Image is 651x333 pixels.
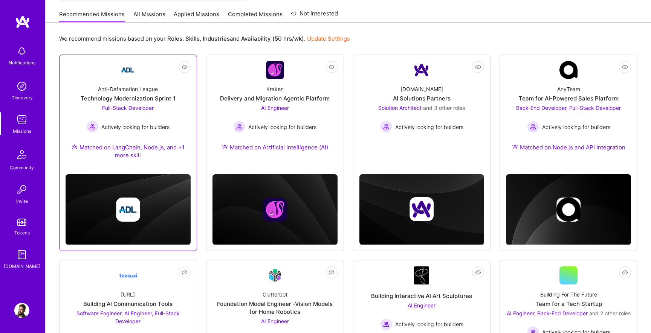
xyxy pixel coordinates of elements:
img: logo [15,15,30,29]
img: discovery [14,79,29,94]
img: Actively looking for builders [527,121,539,133]
div: Building Interactive AI Art Sculptures [371,292,472,300]
img: Company Logo [266,61,284,79]
img: teamwork [14,112,29,127]
div: Kraken [266,85,284,93]
div: Foundation Model Engineer -Vision Models for Home Robotics [212,300,338,316]
a: Applied Missions [174,10,219,23]
span: Solution Architect [378,105,422,111]
span: AI Engineer [408,302,436,309]
img: guide book [14,247,29,262]
span: Actively looking for builders [395,320,463,328]
img: Company Logo [559,61,578,79]
p: We recommend missions based on your , , and . [59,35,350,43]
span: AI Engineer [261,105,289,111]
img: bell [14,44,29,59]
img: cover [66,174,191,245]
div: Tokens [14,229,30,237]
img: cover [359,174,484,245]
img: cover [506,174,631,245]
img: Company Logo [119,61,137,79]
div: [URL] [121,290,135,298]
img: cover [212,174,338,245]
b: Availability (50 hrs/wk) [241,35,304,42]
div: Delivery and Migration Agentic Platform [220,94,330,102]
span: Full-Stack Developer [102,105,154,111]
div: Matched on Node.js and API Integration [512,143,625,151]
a: All Missions [133,10,165,23]
img: Company logo [556,198,581,222]
img: Company Logo [413,61,431,79]
i: icon EyeClosed [329,269,335,275]
div: Building AI Communication Tools [83,300,173,308]
b: Roles [167,35,182,42]
i: icon EyeClosed [329,64,335,70]
span: Back-End Developer, Full-Stack Developer [516,105,621,111]
div: Community [10,164,34,172]
span: AI Engineer [261,318,289,324]
a: Completed Missions [228,10,283,23]
img: Actively looking for builders [380,318,392,330]
a: Company LogoAnti-Defamation LeagueTechnology Modernization Sprint 1Full-Stack Developer Actively ... [66,61,191,168]
img: Actively looking for builders [233,121,245,133]
div: Team for a Tech Startup [535,300,602,308]
img: Company Logo [414,266,429,284]
div: Building For The Future [540,290,597,298]
div: Anti-Defamation League [98,85,158,93]
span: Actively looking for builders [248,123,316,131]
img: Company logo [263,198,287,222]
img: Invite [14,182,29,197]
span: Actively looking for builders [101,123,170,131]
div: Discovery [11,94,33,102]
div: Matched on Artificial Intelligence (AI) [222,143,328,151]
img: Ateam Purple Icon [512,144,518,150]
img: Company Logo [119,266,137,284]
img: User Avatar [14,303,29,318]
a: Not Interested [291,9,338,23]
a: User Avatar [12,303,31,318]
i: icon EyeClosed [622,269,628,275]
img: Actively looking for builders [380,121,392,133]
i: icon EyeClosed [475,269,481,275]
a: Update Settings [307,35,350,42]
span: and 2 other roles [589,310,631,316]
img: Community [13,146,31,164]
div: AI Solutions Partners [393,94,451,102]
div: Technology Modernization Sprint 1 [81,94,176,102]
img: tokens [17,219,26,226]
img: Company logo [116,198,140,222]
i: icon EyeClosed [475,64,481,70]
span: AI Engineer, Back-End Developer [507,310,588,316]
b: Skills [185,35,200,42]
img: Company Logo [266,266,284,284]
a: Recommended Missions [59,10,125,23]
a: Company LogoAnyTeamTeam for AI-Powered Sales PlatformBack-End Developer, Full-Stack Developer Act... [506,61,631,160]
div: Matched on LangChain, Node.js, and +1 more skill [66,143,191,159]
span: and 3 other roles [423,105,465,111]
a: Company Logo[DOMAIN_NAME]AI Solutions PartnersSolution Architect and 3 other rolesActively lookin... [359,61,484,150]
img: Ateam Purple Icon [222,144,228,150]
div: Missions [13,127,31,135]
div: Clutterbot [263,290,287,298]
img: Actively looking for builders [86,121,98,133]
div: Team for AI-Powered Sales Platform [519,94,619,102]
img: Ateam Purple Icon [72,144,78,150]
i: icon EyeClosed [622,64,628,70]
a: Company LogoKrakenDelivery and Migration Agentic PlatformAI Engineer Actively looking for builder... [212,61,338,160]
div: Notifications [9,59,35,67]
span: Software Engineer, AI Engineer, Full-Stack Developer [76,310,180,324]
i: icon EyeClosed [182,64,188,70]
div: AnyTeam [557,85,580,93]
i: icon EyeClosed [182,269,188,275]
span: Actively looking for builders [542,123,610,131]
div: [DOMAIN_NAME] [400,85,443,93]
div: Invite [16,197,28,205]
b: Industries [203,35,230,42]
img: Company logo [410,197,434,221]
span: Actively looking for builders [395,123,463,131]
div: [DOMAIN_NAME] [4,262,40,270]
